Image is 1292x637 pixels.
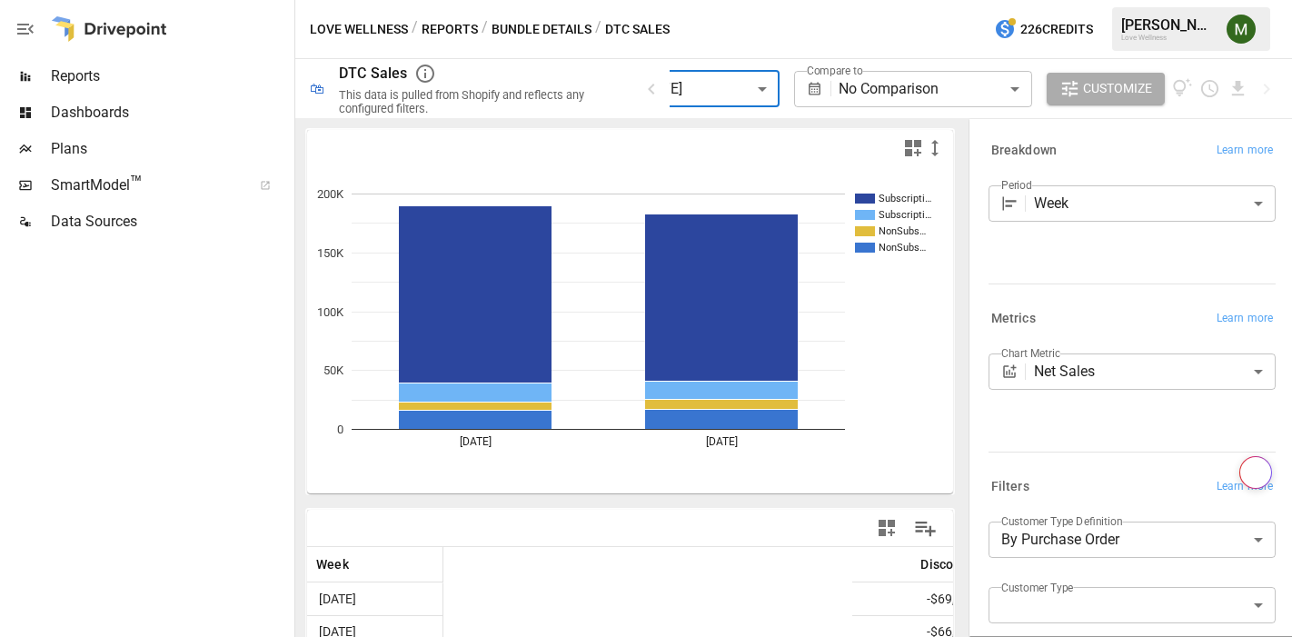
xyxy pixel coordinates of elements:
span: -$69,995 [861,583,979,615]
label: Chart Metric [1001,345,1060,361]
div: [PERSON_NAME] [1121,16,1216,34]
div: This data is pulled from Shopify and reflects any configured filters. [339,88,619,115]
text: 50K [323,363,344,377]
img: Meredith Lacasse [1227,15,1256,44]
button: Meredith Lacasse [1216,4,1267,55]
button: Manage Columns [905,508,946,549]
div: Love Wellness [1121,34,1216,42]
span: Week [316,555,349,573]
text: [DATE] [460,435,492,448]
button: Love Wellness [310,18,408,41]
div: [DATE] - [DATE] [586,71,779,107]
text: 100K [317,305,344,319]
text: Subscripti… [879,193,931,204]
text: [DATE] [706,435,738,448]
svg: A chart. [307,166,939,493]
span: Learn more [1217,310,1273,328]
label: Compare to [807,63,863,78]
button: View documentation [1172,73,1193,105]
button: 226Credits [987,13,1100,46]
text: 0 [337,423,343,436]
button: Download report [1227,78,1248,99]
button: Reports [422,18,478,41]
h6: Breakdown [991,141,1057,161]
text: 150K [317,246,344,260]
div: No Comparison [839,71,1031,107]
span: Learn more [1217,478,1273,496]
label: Period [1001,177,1032,193]
div: / [482,18,488,41]
span: 226 Credits [1020,18,1093,41]
span: Reports [51,65,291,87]
span: Dashboards [51,102,291,124]
span: [DATE] [316,583,433,615]
label: Customer Type Definition [1001,513,1123,529]
div: By Purchase Order [989,522,1276,558]
button: Bundle Details [492,18,591,41]
span: Learn more [1217,142,1273,160]
span: ™ [130,172,143,194]
button: Customize [1047,73,1165,105]
div: Week [1034,185,1276,222]
text: 200K [317,187,344,201]
div: / [595,18,601,41]
div: DTC Sales [339,65,407,82]
span: Data Sources [51,211,291,233]
div: / [412,18,418,41]
div: 🛍 [310,80,324,97]
span: SmartModel [51,174,240,196]
text: NonSubs… [879,225,926,237]
text: NonSubs… [879,242,926,254]
span: Discounts [920,555,979,573]
h6: Metrics [991,309,1036,329]
div: Net Sales [1034,353,1276,390]
h6: Filters [991,477,1029,497]
span: Plans [51,138,291,160]
label: Customer Type [1001,580,1074,595]
button: Schedule report [1199,78,1220,99]
text: Subscripti… [879,209,931,221]
span: Customize [1083,77,1152,100]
